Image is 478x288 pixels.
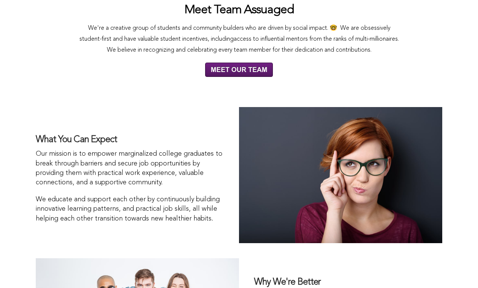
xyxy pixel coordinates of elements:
h2: Meet Team Assuaged [79,3,399,17]
p: access to influential mentors from the ranks of multi-millionaires. We believe in recognizing and... [79,23,399,55]
img: MEET OUR TEAM [205,63,273,77]
h3: What You Can Expect [36,134,224,146]
span: We're a creative group of students and community builders who are driven by social impact. 🤓 We a... [79,25,390,42]
h3: Why We're Better [254,277,442,288]
p: Our mission is to empower marginalized college graduates to break through barriers and secure job... [36,149,224,187]
iframe: Chat Widget [440,252,478,288]
img: Nerdy scholastic young woman wearing geeky glasses standing thinking with her finger raised and a... [239,107,442,243]
p: We educate and support each other by continuously building innovative learning patterns, and prac... [36,195,224,224]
